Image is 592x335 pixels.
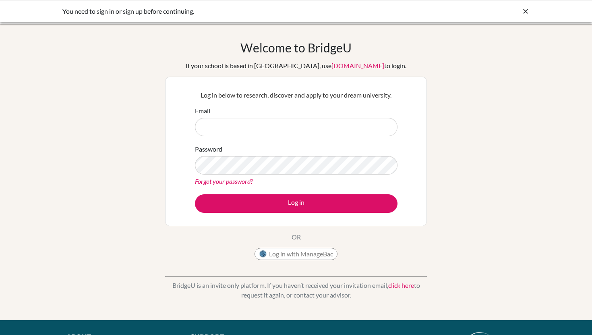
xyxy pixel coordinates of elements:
label: Password [195,144,222,154]
button: Log in with ManageBac [255,248,337,260]
a: Forgot your password? [195,177,253,185]
label: Email [195,106,210,116]
a: [DOMAIN_NAME] [331,62,384,69]
div: You need to sign in or sign up before continuing. [62,6,409,16]
button: Log in [195,194,397,213]
p: Log in below to research, discover and apply to your dream university. [195,90,397,100]
div: If your school is based in [GEOGRAPHIC_DATA], use to login. [186,61,406,71]
p: BridgeU is an invite only platform. If you haven’t received your invitation email, to request it ... [165,281,427,300]
a: click here [388,281,414,289]
p: OR [292,232,301,242]
h1: Welcome to BridgeU [240,40,352,55]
